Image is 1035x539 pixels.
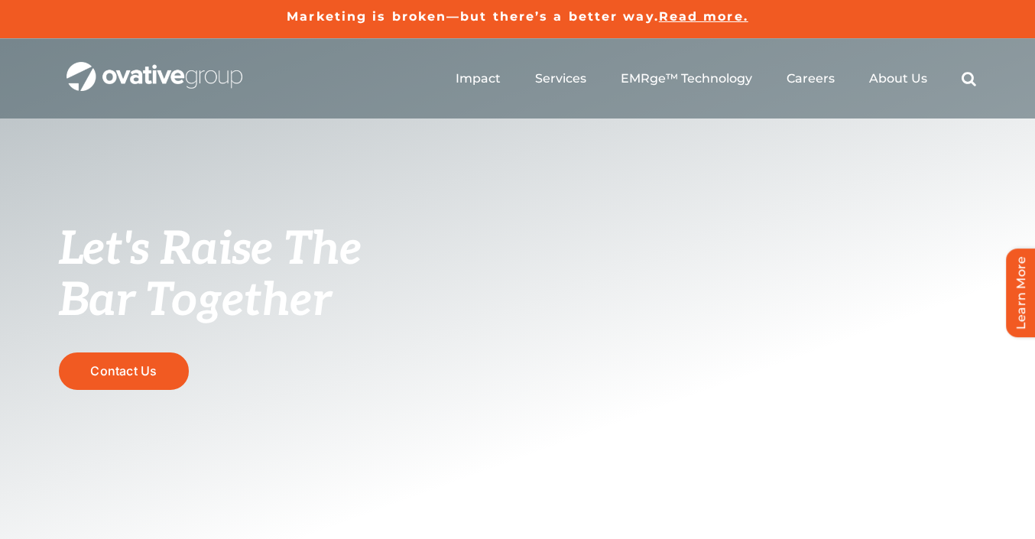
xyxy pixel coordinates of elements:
a: Contact Us [59,352,189,390]
span: Contact Us [90,364,157,378]
a: EMRge™ Technology [621,71,752,86]
nav: Menu [456,54,976,103]
a: Careers [787,71,835,86]
a: Search [962,71,976,86]
a: OG_Full_horizontal_WHT [67,60,242,75]
span: Bar Together [59,274,331,329]
span: Let's Raise The [59,222,362,278]
a: Marketing is broken—but there’s a better way. [287,9,659,24]
a: About Us [869,71,927,86]
a: Read more. [659,9,748,24]
a: Impact [456,71,501,86]
a: Services [535,71,586,86]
